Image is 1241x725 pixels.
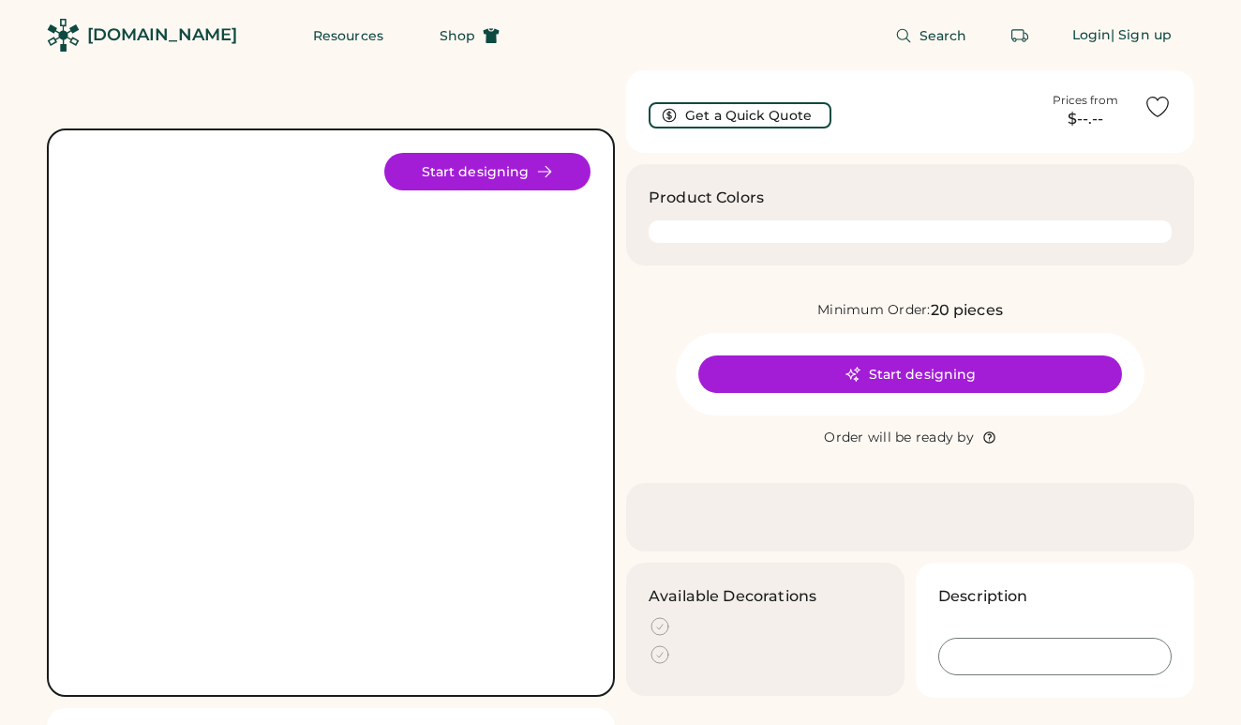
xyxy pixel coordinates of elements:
[1072,26,1112,45] div: Login
[87,23,237,47] div: [DOMAIN_NAME]
[1001,17,1039,54] button: Retrieve an order
[873,17,990,54] button: Search
[384,153,591,190] button: Start designing
[938,585,1028,608] h3: Description
[698,355,1122,393] button: Start designing
[1039,108,1132,130] div: $--.--
[649,187,764,209] h3: Product Colors
[920,29,967,42] span: Search
[417,17,522,54] button: Shop
[931,299,1003,322] div: 20 pieces
[649,102,831,128] button: Get a Quick Quote
[291,17,406,54] button: Resources
[71,153,591,672] img: yH5BAEAAAAALAAAAAABAAEAAAIBRAA7
[649,585,816,608] h3: Available Decorations
[47,19,80,52] img: Rendered Logo - Screens
[817,301,931,320] div: Minimum Order:
[1111,26,1172,45] div: | Sign up
[1053,93,1118,108] div: Prices from
[440,29,475,42] span: Shop
[824,429,974,447] div: Order will be ready by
